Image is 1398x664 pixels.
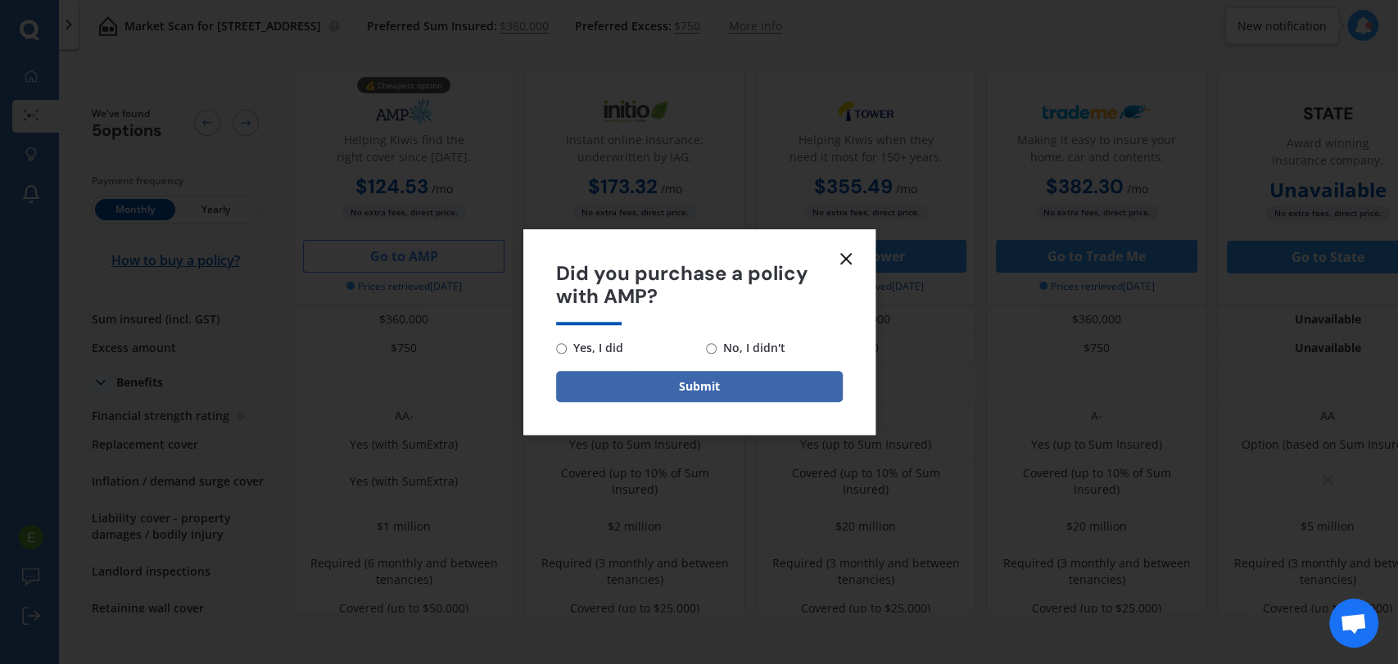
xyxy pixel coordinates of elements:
input: Yes, I did [556,343,567,354]
input: No, I didn't [706,343,717,354]
span: Yes, I did [567,338,623,358]
span: Did you purchase a policy with AMP? [556,262,843,309]
span: No, I didn't [717,338,785,358]
div: Open chat [1329,599,1378,648]
button: Submit [556,371,843,402]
